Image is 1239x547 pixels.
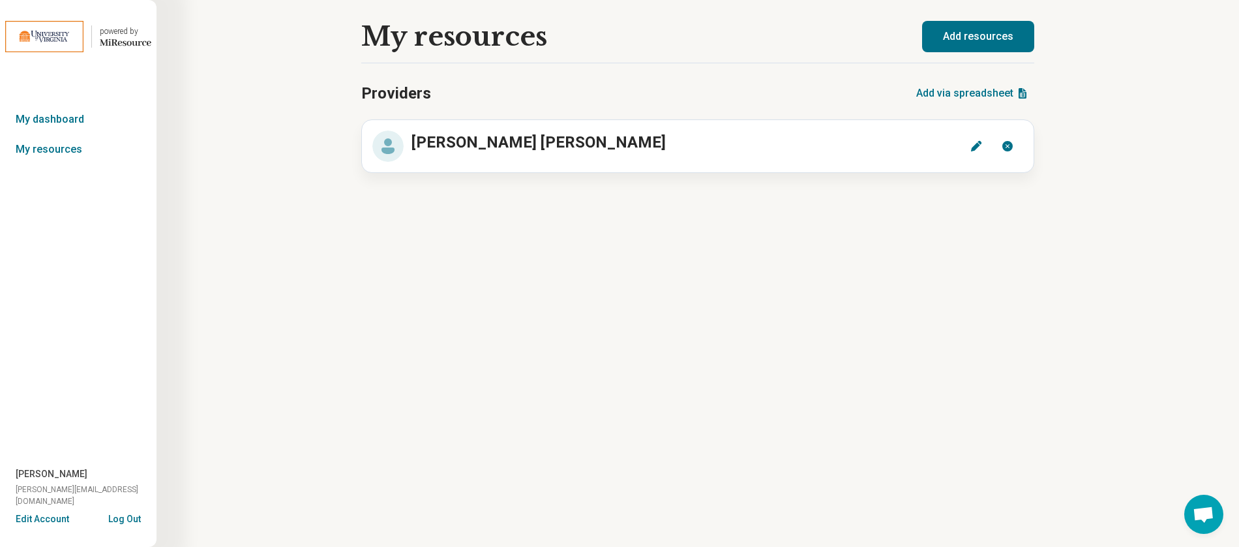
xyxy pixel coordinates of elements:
h1: My resources [361,22,547,52]
img: University of Virginia [5,21,83,52]
span: [PERSON_NAME][EMAIL_ADDRESS][DOMAIN_NAME] [16,484,157,507]
button: Add via spreadsheet [911,78,1034,109]
button: Add resources [922,21,1034,52]
div: Open chat [1184,495,1223,534]
p: [PERSON_NAME] [PERSON_NAME] [411,131,666,154]
h2: Providers [361,82,431,105]
a: University of Virginiapowered by [5,21,151,52]
div: powered by [100,25,151,37]
button: Log Out [108,512,141,523]
span: [PERSON_NAME] [16,467,87,481]
button: Edit Account [16,512,69,526]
